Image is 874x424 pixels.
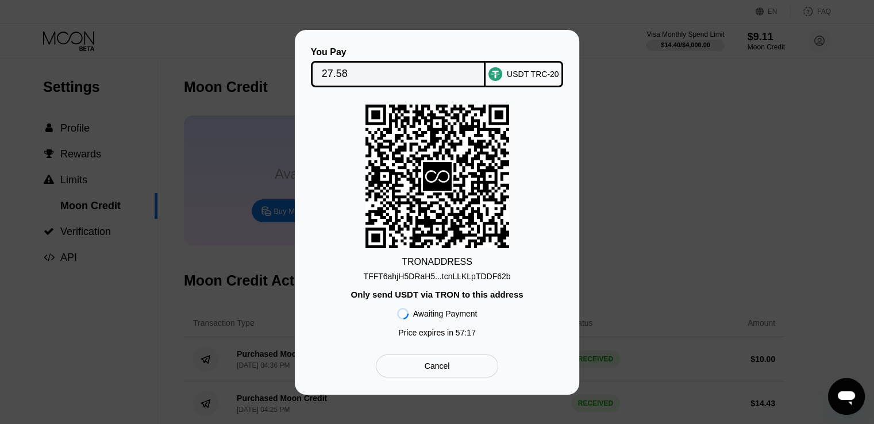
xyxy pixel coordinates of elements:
div: You Pay [311,47,486,57]
div: Awaiting Payment [413,309,478,318]
span: 57 : 17 [456,328,476,337]
div: Cancel [425,361,450,371]
div: Only send USDT via TRON to this address [351,290,523,299]
div: Price expires in [398,328,476,337]
div: TFFT6ahjH5DRaH5...tcnLLKLpTDDF62b [364,272,511,281]
div: You PayUSDT TRC-20 [312,47,562,87]
div: TRON ADDRESS [402,257,472,267]
div: Cancel [376,354,498,377]
div: USDT TRC-20 [507,70,559,79]
iframe: زر إطلاق نافذة المراسلة [828,378,865,415]
div: TFFT6ahjH5DRaH5...tcnLLKLpTDDF62b [364,267,511,281]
